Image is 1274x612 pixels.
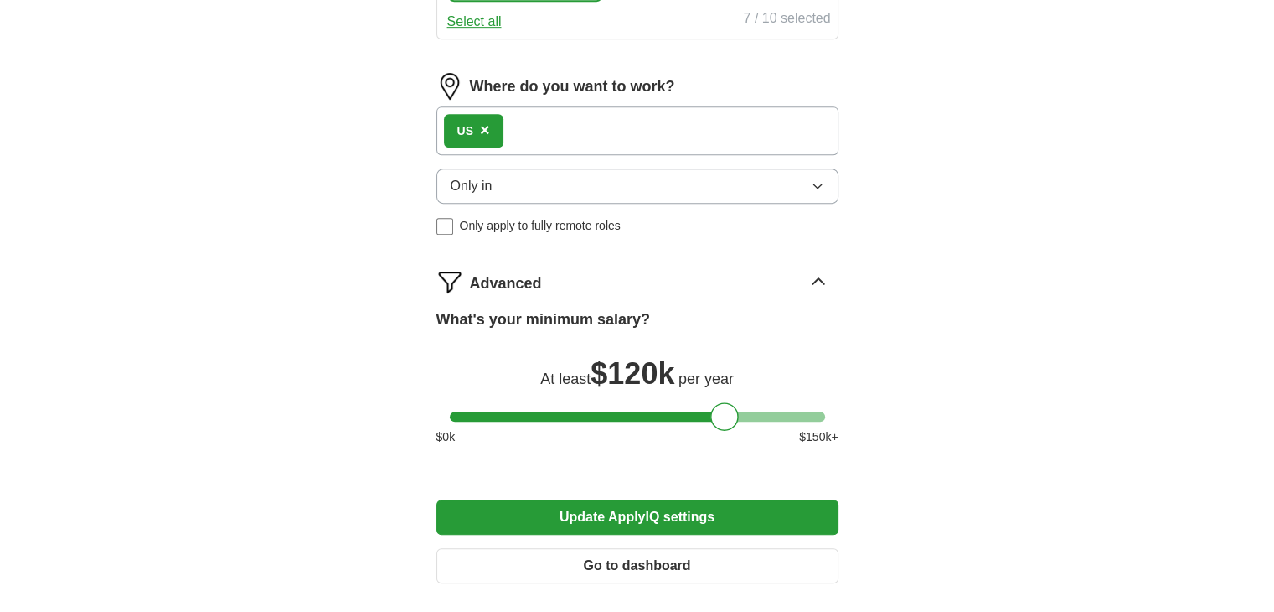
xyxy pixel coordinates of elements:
[743,8,830,32] div: 7 / 10 selected
[436,73,463,100] img: location.png
[799,428,838,446] span: $ 150 k+
[480,118,490,143] button: ×
[470,272,542,295] span: Advanced
[436,428,456,446] span: $ 0 k
[540,371,591,387] span: At least
[436,309,650,331] label: What's your minimum salary?
[436,500,838,535] button: Update ApplyIQ settings
[451,176,493,196] span: Only in
[678,371,734,387] span: per year
[591,356,674,391] span: $ 120k
[447,12,502,32] button: Select all
[436,169,838,204] button: Only in
[480,121,490,139] span: ×
[457,122,473,140] div: US
[436,218,453,235] input: Only apply to fully remote roles
[470,75,675,98] label: Where do you want to work?
[460,217,621,235] span: Only apply to fully remote roles
[436,268,463,295] img: filter
[436,548,838,583] button: Go to dashboard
